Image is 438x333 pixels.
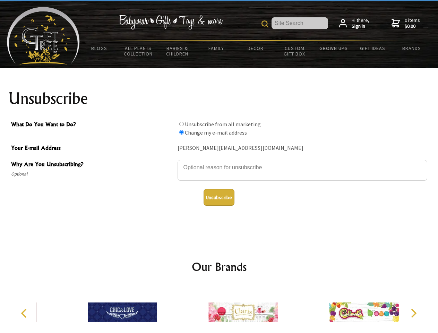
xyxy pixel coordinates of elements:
[339,17,369,29] a: Hi there,Sign in
[204,189,234,206] button: Unsubscribe
[14,258,424,275] h2: Our Brands
[11,170,174,178] span: Optional
[179,130,184,135] input: What Do You Want to Do?
[80,41,119,55] a: BLOGS
[11,160,174,170] span: Why Are You Unsubscribing?
[185,129,247,136] label: Change my e-mail address
[261,20,268,27] img: product search
[119,41,158,61] a: All Plants Collection
[185,121,261,128] label: Unsubscribe from all marketing
[178,160,427,181] textarea: Why Are You Unsubscribing?
[197,41,236,55] a: Family
[178,143,427,154] div: [PERSON_NAME][EMAIL_ADDRESS][DOMAIN_NAME]
[275,41,314,61] a: Custom Gift Box
[17,306,33,321] button: Previous
[272,17,328,29] input: Site Search
[8,90,430,107] h1: Unsubscribe
[392,17,420,29] a: 0 items$0.00
[7,7,80,65] img: Babyware - Gifts - Toys and more...
[11,120,174,130] span: What Do You Want to Do?
[406,306,421,321] button: Next
[158,41,197,61] a: Babies & Children
[314,41,353,55] a: Grown Ups
[179,122,184,126] input: What Do You Want to Do?
[236,41,275,55] a: Decor
[352,23,369,29] strong: Sign in
[119,15,223,29] img: Babywear - Gifts - Toys & more
[353,41,392,55] a: Gift Ideas
[392,41,431,55] a: Brands
[405,23,420,29] strong: $0.00
[352,17,369,29] span: Hi there,
[11,144,174,154] span: Your E-mail Address
[405,17,420,29] span: 0 items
